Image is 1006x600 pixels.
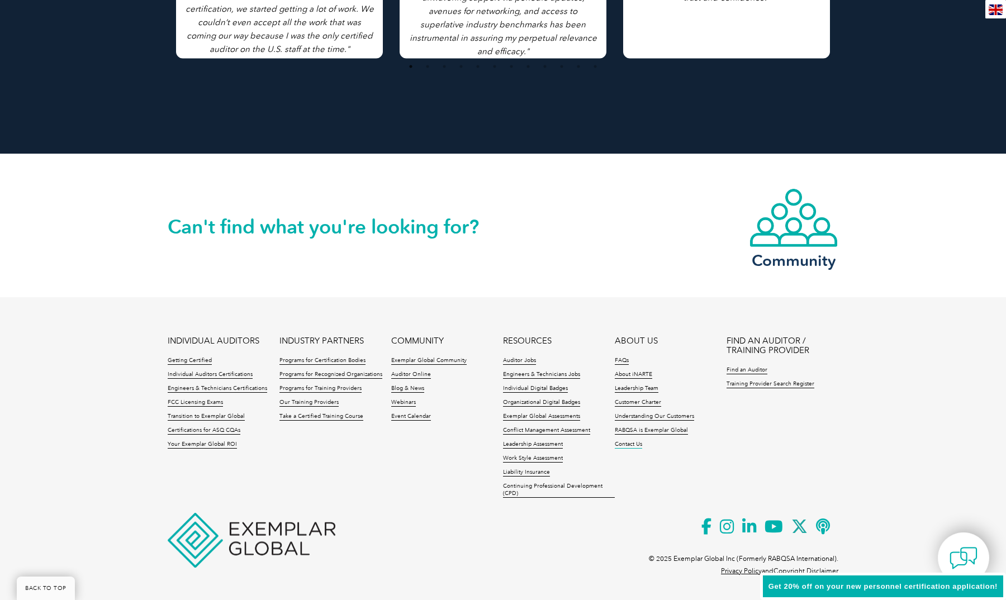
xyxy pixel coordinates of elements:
a: FCC Licensing Exams [168,399,223,407]
p: © 2025 Exemplar Global Inc (Formerly RABQSA International). [649,553,838,565]
button: 11 of 4 [573,61,584,72]
img: icon-community.webp [749,188,838,248]
a: Work Style Assessment [503,455,563,463]
a: RABQSA is Exemplar Global [615,427,688,435]
a: Privacy Policy [721,567,762,575]
a: Programs for Certification Bodies [279,357,366,365]
a: RESOURCES [503,336,552,346]
img: en [989,4,1003,15]
a: Individual Auditors Certifications [168,371,253,379]
button: 10 of 4 [556,61,567,72]
a: Individual Digital Badges [503,385,568,393]
a: Leadership Assessment [503,441,563,449]
a: Organizational Digital Badges [503,399,580,407]
a: INDIVIDUAL AUDITORS [168,336,259,346]
h3: Community [749,254,838,268]
a: FAQs [615,357,629,365]
button: 6 of 4 [489,61,500,72]
button: 3 of 4 [439,61,450,72]
a: Customer Charter [615,399,661,407]
a: Liability Insurance [503,469,550,477]
a: FIND AN AUDITOR / TRAINING PROVIDER [727,336,838,355]
a: Getting Certified [168,357,212,365]
a: Transition to Exemplar Global [168,413,245,421]
a: Auditor Online [391,371,431,379]
a: Conflict Management Assessment [503,427,590,435]
a: INDUSTRY PARTNERS [279,336,364,346]
a: ABOUT US [615,336,658,346]
a: Blog & News [391,385,424,393]
a: Training Provider Search Register [727,380,814,388]
p: and [721,565,838,577]
a: Understanding Our Customers [615,413,694,421]
a: Your Exemplar Global ROI [168,441,237,449]
a: Find an Auditor [727,366,767,374]
button: 1 of 4 [405,61,416,72]
a: Copyright Disclaimer [774,567,838,575]
a: Certifications for ASQ CQAs [168,427,240,435]
a: Programs for Training Providers [279,385,362,393]
span: Get 20% off on your new personnel certification application! [768,582,998,591]
a: About iNARTE [615,371,652,379]
a: Our Training Providers [279,399,339,407]
a: Contact Us [615,441,642,449]
a: Exemplar Global Assessments [503,413,580,421]
a: Engineers & Technicians Certifications [168,385,267,393]
a: Engineers & Technicians Jobs [503,371,580,379]
button: 7 of 4 [506,61,517,72]
button: 8 of 4 [523,61,534,72]
img: contact-chat.png [950,544,977,572]
a: Leadership Team [615,385,658,393]
a: Take a Certified Training Course [279,413,363,421]
a: COMMUNITY [391,336,444,346]
a: BACK TO TOP [17,577,75,600]
a: Continuing Professional Development (CPD) [503,483,615,498]
a: Programs for Recognized Organizations [279,371,382,379]
a: Exemplar Global Community [391,357,467,365]
a: Community [749,188,838,268]
a: Webinars [391,399,416,407]
h2: Can't find what you're looking for? [168,218,503,236]
button: 5 of 4 [472,61,483,72]
button: 12 of 4 [590,61,601,72]
a: Event Calendar [391,413,431,421]
button: 4 of 4 [455,61,467,72]
button: 2 of 4 [422,61,433,72]
img: Exemplar Global [168,513,335,568]
button: 9 of 4 [539,61,551,72]
a: Auditor Jobs [503,357,536,365]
